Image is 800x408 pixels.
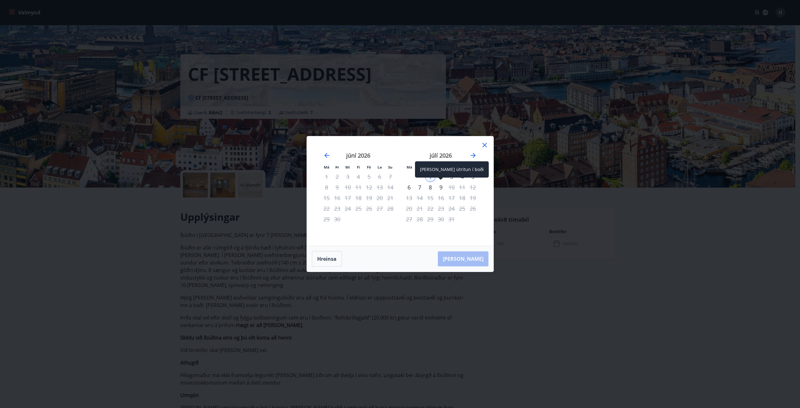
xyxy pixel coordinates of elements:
td: Not available. föstudagur, 17. júlí 2026 [446,193,457,203]
div: Calendar [314,144,486,238]
td: Not available. laugardagur, 13. júní 2026 [374,182,385,193]
div: 7 [414,182,425,193]
td: Not available. sunnudagur, 14. júní 2026 [385,182,396,193]
strong: júní 2026 [346,152,370,159]
td: Not available. fimmtudagur, 16. júlí 2026 [436,193,446,203]
div: 8 [425,182,436,193]
td: Not available. föstudagur, 31. júlí 2026 [446,214,457,224]
td: Not available. fimmtudagur, 25. júní 2026 [353,203,364,214]
div: 6 [404,182,414,193]
td: Not available. föstudagur, 24. júlí 2026 [446,203,457,214]
td: Not available. þriðjudagur, 21. júlí 2026 [414,203,425,214]
td: Not available. þriðjudagur, 30. júní 2026 [332,214,342,224]
td: Not available. fimmtudagur, 23. júlí 2026 [436,203,446,214]
td: Not available. mánudagur, 8. júní 2026 [321,182,332,193]
td: Not available. mánudagur, 20. júlí 2026 [404,203,414,214]
td: Not available. sunnudagur, 12. júlí 2026 [467,182,478,193]
div: [PERSON_NAME] útritun í boði [415,161,489,178]
td: Not available. þriðjudagur, 16. júní 2026 [332,193,342,203]
td: Not available. mánudagur, 15. júní 2026 [321,193,332,203]
td: Choose þriðjudagur, 7. júlí 2026 as your check-out date. It’s available. [414,182,425,193]
td: Not available. miðvikudagur, 24. júní 2026 [342,203,353,214]
td: Not available. laugardagur, 27. júní 2026 [374,203,385,214]
td: Not available. föstudagur, 19. júní 2026 [364,193,374,203]
div: Move backward to switch to the previous month. [323,152,331,159]
div: Aðeins útritun í boði [385,182,396,193]
td: Not available. miðvikudagur, 22. júlí 2026 [425,203,436,214]
td: Not available. mánudagur, 1. júní 2026 [321,171,332,182]
td: Not available. laugardagur, 25. júlí 2026 [457,203,467,214]
td: Not available. föstudagur, 10. júlí 2026 [446,182,457,193]
td: Not available. þriðjudagur, 23. júní 2026 [332,203,342,214]
td: Not available. laugardagur, 11. júlí 2026 [457,182,467,193]
td: Not available. miðvikudagur, 3. júní 2026 [342,171,353,182]
td: Not available. miðvikudagur, 10. júní 2026 [342,182,353,193]
td: Not available. miðvikudagur, 17. júní 2026 [342,193,353,203]
strong: júlí 2026 [430,152,452,159]
td: Choose mánudagur, 6. júlí 2026 as your check-out date. It’s available. [404,182,414,193]
td: Not available. miðvikudagur, 29. júlí 2026 [425,214,436,224]
small: Fö [367,165,371,169]
td: Not available. laugardagur, 18. júlí 2026 [457,193,467,203]
td: Not available. fimmtudagur, 18. júní 2026 [353,193,364,203]
small: Þr [335,165,339,169]
td: Not available. þriðjudagur, 2. júní 2026 [332,171,342,182]
td: Not available. föstudagur, 5. júní 2026 [364,171,374,182]
td: Not available. þriðjudagur, 9. júní 2026 [332,182,342,193]
td: Not available. sunnudagur, 19. júlí 2026 [467,193,478,203]
td: Not available. föstudagur, 12. júní 2026 [364,182,374,193]
td: Not available. fimmtudagur, 11. júní 2026 [353,182,364,193]
td: Not available. sunnudagur, 26. júlí 2026 [467,203,478,214]
td: Choose fimmtudagur, 9. júlí 2026 as your check-out date. It’s available. [436,182,446,193]
small: Mi [345,165,350,169]
td: Not available. laugardagur, 6. júní 2026 [374,171,385,182]
td: Choose miðvikudagur, 8. júlí 2026 as your check-out date. It’s available. [425,182,436,193]
td: Not available. þriðjudagur, 14. júlí 2026 [414,193,425,203]
small: Su [388,165,392,169]
div: Aðeins útritun í boði [446,193,457,203]
td: Not available. sunnudagur, 28. júní 2026 [385,203,396,214]
small: Má [407,165,412,169]
div: Move forward to switch to the next month. [469,152,477,159]
td: Not available. miðvikudagur, 15. júlí 2026 [425,193,436,203]
td: Not available. þriðjudagur, 28. júlí 2026 [414,214,425,224]
td: Not available. mánudagur, 27. júlí 2026 [404,214,414,224]
td: Not available. fimmtudagur, 4. júní 2026 [353,171,364,182]
button: Hreinsa [312,251,342,267]
td: Not available. sunnudagur, 21. júní 2026 [385,193,396,203]
td: Not available. fimmtudagur, 30. júlí 2026 [436,214,446,224]
div: Aðeins útritun í boði [436,182,446,193]
small: Má [324,165,329,169]
td: Not available. mánudagur, 29. júní 2026 [321,214,332,224]
td: Not available. mánudagur, 13. júlí 2026 [404,193,414,203]
td: Not available. sunnudagur, 7. júní 2026 [385,171,396,182]
td: Not available. mánudagur, 22. júní 2026 [321,203,332,214]
small: La [377,165,382,169]
td: Not available. föstudagur, 26. júní 2026 [364,203,374,214]
td: Not available. laugardagur, 20. júní 2026 [374,193,385,203]
small: Fi [357,165,360,169]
